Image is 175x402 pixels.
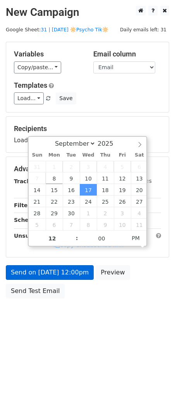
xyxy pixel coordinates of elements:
[6,284,65,298] a: Send Test Email
[29,153,46,158] span: Sun
[29,231,76,246] input: Hour
[114,161,131,172] span: September 5, 2025
[14,178,40,184] strong: Tracking
[78,231,125,246] input: Minute
[117,26,169,34] span: Daily emails left: 31
[97,161,114,172] span: September 4, 2025
[29,161,46,172] span: August 31, 2025
[41,27,108,32] a: 31 | [DATE] 🔆Psycho Tik🔆
[14,217,42,223] strong: Schedule
[76,230,78,246] span: :
[14,202,34,208] strong: Filters
[46,196,63,207] span: September 22, 2025
[97,196,114,207] span: September 25, 2025
[97,172,114,184] span: September 11, 2025
[80,153,97,158] span: Wed
[80,219,97,230] span: October 8, 2025
[29,219,46,230] span: October 5, 2025
[80,207,97,219] span: October 1, 2025
[114,219,131,230] span: October 10, 2025
[121,177,151,185] label: UTM Codes
[131,219,148,230] span: October 11, 2025
[80,161,97,172] span: September 3, 2025
[63,219,80,230] span: October 7, 2025
[14,50,82,58] h5: Variables
[54,242,124,249] a: Copy unsubscribe link
[6,27,108,32] small: Google Sheet:
[114,153,131,158] span: Fri
[63,184,80,196] span: September 16, 2025
[136,365,175,402] iframe: Chat Widget
[80,196,97,207] span: September 24, 2025
[63,207,80,219] span: September 30, 2025
[46,161,63,172] span: September 1, 2025
[131,196,148,207] span: September 27, 2025
[63,153,80,158] span: Tue
[29,184,46,196] span: September 14, 2025
[114,172,131,184] span: September 12, 2025
[97,207,114,219] span: October 2, 2025
[63,196,80,207] span: September 23, 2025
[14,165,161,173] h5: Advanced
[46,219,63,230] span: October 6, 2025
[96,140,124,147] input: Year
[63,161,80,172] span: September 2, 2025
[14,124,161,133] h5: Recipients
[29,172,46,184] span: September 7, 2025
[131,207,148,219] span: October 4, 2025
[125,230,146,246] span: Click to toggle
[46,184,63,196] span: September 15, 2025
[56,92,76,104] button: Save
[131,172,148,184] span: September 13, 2025
[80,172,97,184] span: September 10, 2025
[14,92,44,104] a: Load...
[114,184,131,196] span: September 19, 2025
[117,27,169,32] a: Daily emails left: 31
[131,153,148,158] span: Sat
[97,184,114,196] span: September 18, 2025
[14,61,61,73] a: Copy/paste...
[114,196,131,207] span: September 26, 2025
[97,153,114,158] span: Thu
[6,265,94,280] a: Send on [DATE] 12:00pm
[29,207,46,219] span: September 28, 2025
[46,153,63,158] span: Mon
[131,184,148,196] span: September 20, 2025
[46,207,63,219] span: September 29, 2025
[14,124,161,145] div: Loading...
[93,50,161,58] h5: Email column
[29,196,46,207] span: September 21, 2025
[80,184,97,196] span: September 17, 2025
[46,172,63,184] span: September 8, 2025
[14,233,52,239] strong: Unsubscribe
[63,172,80,184] span: September 9, 2025
[14,81,47,89] a: Templates
[114,207,131,219] span: October 3, 2025
[6,6,169,19] h2: New Campaign
[97,219,114,230] span: October 9, 2025
[131,161,148,172] span: September 6, 2025
[96,265,130,280] a: Preview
